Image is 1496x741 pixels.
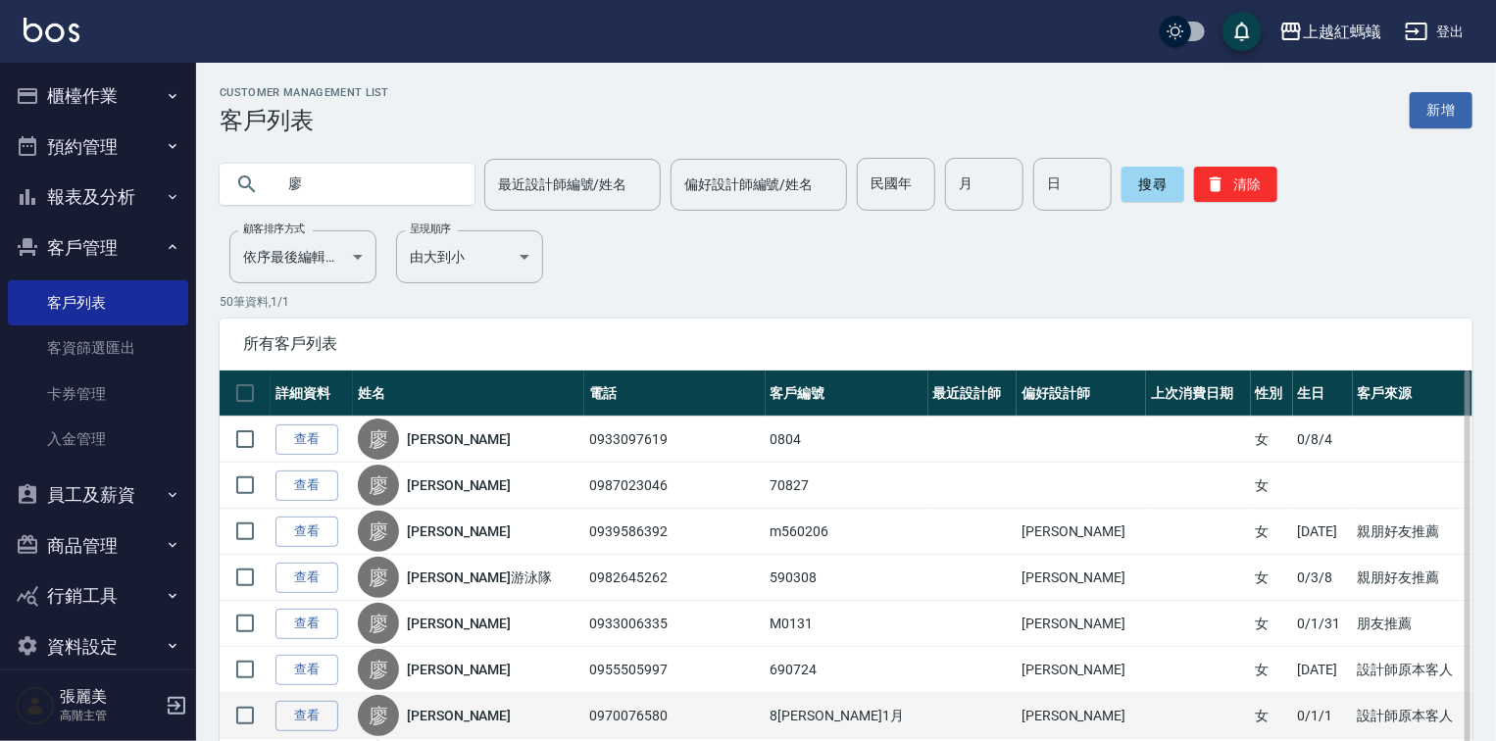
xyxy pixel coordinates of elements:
[766,370,928,417] th: 客戶編號
[1353,509,1472,555] td: 親朋好友推薦
[1251,509,1293,555] td: 女
[275,517,338,547] a: 查看
[358,695,399,736] div: 廖
[60,687,160,707] h5: 張麗美
[1410,92,1472,128] a: 新增
[8,621,188,672] button: 資料設定
[1353,647,1472,693] td: 設計師原本客人
[1251,463,1293,509] td: 女
[407,614,511,633] a: [PERSON_NAME]
[766,647,928,693] td: 690724
[1251,417,1293,463] td: 女
[275,655,338,685] a: 查看
[1397,14,1472,50] button: 登出
[60,707,160,724] p: 高階主管
[358,465,399,506] div: 廖
[1353,370,1472,417] th: 客戶來源
[8,280,188,325] a: 客戶列表
[8,371,188,417] a: 卡券管理
[353,370,584,417] th: 姓名
[584,555,765,601] td: 0982645262
[275,563,338,593] a: 查看
[1017,693,1146,739] td: [PERSON_NAME]
[8,122,188,173] button: 預約管理
[275,609,338,639] a: 查看
[358,603,399,644] div: 廖
[274,158,459,211] input: 搜尋關鍵字
[766,555,928,601] td: 590308
[1122,167,1184,202] button: 搜尋
[1353,601,1472,647] td: 朋友推薦
[1293,647,1353,693] td: [DATE]
[275,701,338,731] a: 查看
[1293,601,1353,647] td: 0/1/31
[1017,601,1146,647] td: [PERSON_NAME]
[1293,370,1353,417] th: 生日
[8,71,188,122] button: 櫃檯作業
[584,509,765,555] td: 0939586392
[8,172,188,222] button: 報表及分析
[1251,601,1293,647] td: 女
[243,222,305,236] label: 顧客排序方式
[584,463,765,509] td: 0987023046
[220,107,389,134] h3: 客戶列表
[1017,647,1146,693] td: [PERSON_NAME]
[1194,167,1277,202] button: 清除
[358,649,399,690] div: 廖
[1017,509,1146,555] td: [PERSON_NAME]
[1222,12,1262,51] button: save
[407,521,511,541] a: [PERSON_NAME]
[8,570,188,621] button: 行銷工具
[584,647,765,693] td: 0955505997
[766,601,928,647] td: M0131
[229,230,376,283] div: 依序最後編輯時間
[8,417,188,462] a: 入金管理
[407,429,511,449] a: [PERSON_NAME]
[1146,370,1250,417] th: 上次消費日期
[766,509,928,555] td: m560206
[1353,693,1472,739] td: 設計師原本客人
[1272,12,1389,52] button: 上越紅螞蟻
[1017,555,1146,601] td: [PERSON_NAME]
[8,325,188,370] a: 客資篩選匯出
[584,601,765,647] td: 0933006335
[584,417,765,463] td: 0933097619
[275,424,338,455] a: 查看
[8,469,188,520] button: 員工及薪資
[8,520,188,571] button: 商品管理
[16,686,55,725] img: Person
[358,511,399,552] div: 廖
[1251,370,1293,417] th: 性別
[271,370,353,417] th: 詳細資料
[1251,647,1293,693] td: 女
[8,222,188,273] button: 客戶管理
[766,463,928,509] td: 70827
[243,334,1449,354] span: 所有客戶列表
[1017,370,1146,417] th: 偏好設計師
[24,18,79,42] img: Logo
[407,568,552,587] a: [PERSON_NAME]游泳隊
[1293,417,1353,463] td: 0/8/4
[410,222,451,236] label: 呈現順序
[358,419,399,460] div: 廖
[584,693,765,739] td: 0970076580
[1353,555,1472,601] td: 親朋好友推薦
[407,475,511,495] a: [PERSON_NAME]
[1251,693,1293,739] td: 女
[358,557,399,598] div: 廖
[1303,20,1381,44] div: 上越紅螞蟻
[928,370,1018,417] th: 最近設計師
[1293,693,1353,739] td: 0/1/1
[766,417,928,463] td: 0804
[407,660,511,679] a: [PERSON_NAME]
[1251,555,1293,601] td: 女
[584,370,765,417] th: 電話
[396,230,543,283] div: 由大到小
[220,293,1472,311] p: 50 筆資料, 1 / 1
[407,706,511,725] a: [PERSON_NAME]
[275,470,338,501] a: 查看
[1293,555,1353,601] td: 0/3/8
[220,86,389,99] h2: Customer Management List
[1293,509,1353,555] td: [DATE]
[766,693,928,739] td: 8[PERSON_NAME]1月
